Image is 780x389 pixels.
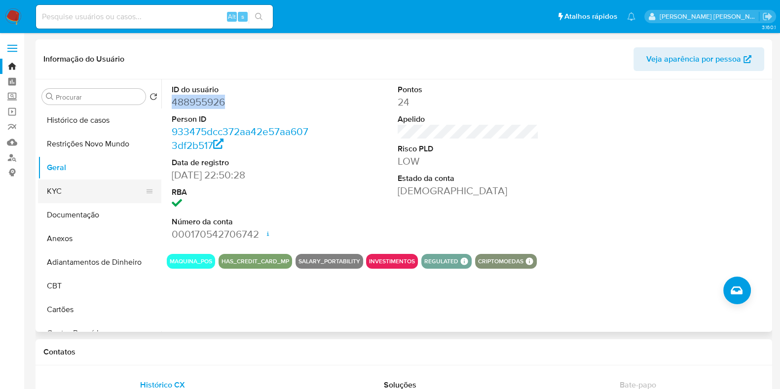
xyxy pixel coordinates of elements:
[38,321,161,345] button: Contas Bancárias
[564,11,617,22] span: Atalhos rápidos
[633,47,764,71] button: Veja aparência por pessoa
[172,84,313,95] dt: ID do usuário
[398,95,539,109] dd: 24
[398,114,539,125] dt: Apelido
[43,347,764,357] h1: Contatos
[46,93,54,101] button: Procurar
[172,124,308,152] a: 933475dcc372aa42e57aa6073df2b517
[241,12,244,21] span: s
[627,12,635,21] a: Notificações
[43,54,124,64] h1: Informação do Usuário
[38,203,161,227] button: Documentação
[38,156,161,179] button: Geral
[398,173,539,184] dt: Estado da conta
[398,154,539,168] dd: LOW
[56,93,142,102] input: Procurar
[38,274,161,298] button: CBT
[38,250,161,274] button: Adiantamentos de Dinheiro
[398,184,539,198] dd: [DEMOGRAPHIC_DATA]
[660,12,759,21] p: danilo.toledo@mercadolivre.com
[172,216,313,227] dt: Número da conta
[38,298,161,321] button: Cartões
[172,114,313,125] dt: Person ID
[38,227,161,250] button: Anexos
[172,157,313,168] dt: Data de registro
[172,95,313,109] dd: 488955926
[172,168,313,182] dd: [DATE] 22:50:28
[38,179,153,203] button: KYC
[149,93,157,104] button: Retornar ao pedido padrão
[172,187,313,198] dt: RBA
[398,143,539,154] dt: Risco PLD
[249,10,269,24] button: search-icon
[38,108,161,132] button: Histórico de casos
[36,10,273,23] input: Pesquise usuários ou casos...
[398,84,539,95] dt: Pontos
[38,132,161,156] button: Restrições Novo Mundo
[646,47,741,71] span: Veja aparência por pessoa
[228,12,236,21] span: Alt
[762,11,773,22] a: Sair
[172,227,313,241] dd: 000170542706742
